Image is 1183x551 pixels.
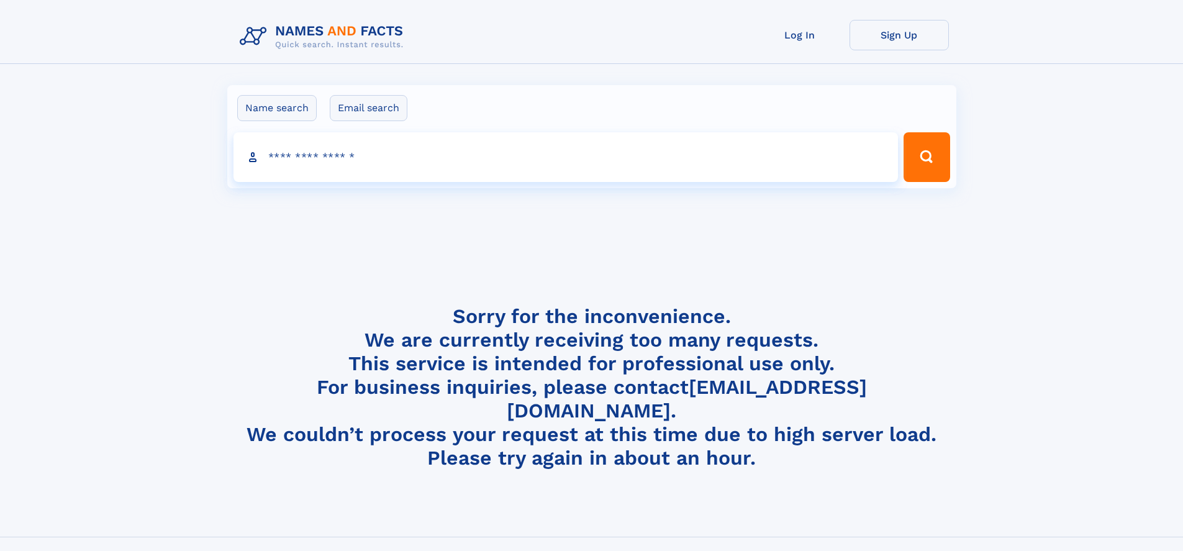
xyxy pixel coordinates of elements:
[750,20,850,50] a: Log In
[233,132,899,182] input: search input
[235,20,414,53] img: Logo Names and Facts
[237,95,317,121] label: Name search
[330,95,407,121] label: Email search
[507,375,867,422] a: [EMAIL_ADDRESS][DOMAIN_NAME]
[850,20,949,50] a: Sign Up
[235,304,949,470] h4: Sorry for the inconvenience. We are currently receiving too many requests. This service is intend...
[904,132,950,182] button: Search Button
